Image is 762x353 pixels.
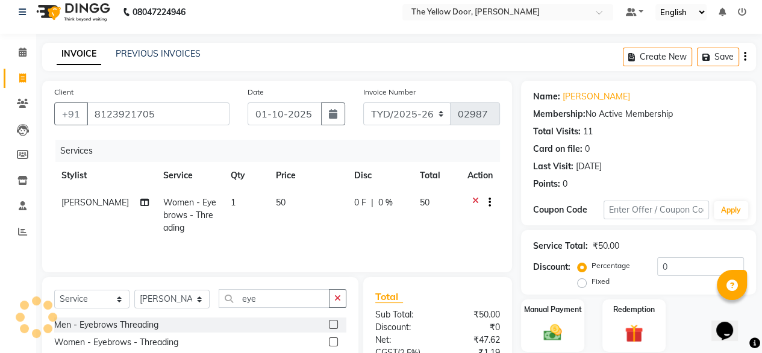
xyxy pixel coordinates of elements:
[619,322,649,345] img: _gift.svg
[347,162,412,189] th: Disc
[533,178,560,190] div: Points:
[592,276,610,287] label: Fixed
[269,162,347,189] th: Price
[593,240,619,252] div: ₹50.00
[533,160,573,173] div: Last Visit:
[57,43,101,65] a: INVOICE
[223,162,269,189] th: Qty
[366,334,438,346] div: Net:
[231,197,236,208] span: 1
[533,261,570,273] div: Discount:
[366,308,438,321] div: Sub Total:
[219,289,329,308] input: Search or Scan
[363,87,416,98] label: Invoice Number
[613,304,655,315] label: Redemption
[55,140,509,162] div: Services
[533,143,582,155] div: Card on file:
[524,304,582,315] label: Manual Payment
[437,308,509,321] div: ₹50.00
[460,162,500,189] th: Action
[54,336,178,349] div: Women - Eyebrows - Threading
[375,290,403,303] span: Total
[54,102,88,125] button: +91
[576,160,602,173] div: [DATE]
[354,196,366,209] span: 0 F
[533,90,560,103] div: Name:
[563,90,630,103] a: [PERSON_NAME]
[412,162,460,189] th: Total
[437,321,509,334] div: ₹0
[116,48,201,59] a: PREVIOUS INVOICES
[623,48,692,66] button: Create New
[54,162,156,189] th: Stylist
[604,201,709,219] input: Enter Offer / Coupon Code
[533,204,604,216] div: Coupon Code
[54,87,73,98] label: Client
[592,260,630,271] label: Percentage
[248,87,264,98] label: Date
[163,197,216,233] span: Women - Eyebrows - Threading
[533,108,586,120] div: Membership:
[54,319,158,331] div: Men - Eyebrows Threading
[378,196,393,209] span: 0 %
[711,305,750,341] iframe: chat widget
[437,334,509,346] div: ₹47.62
[87,102,230,125] input: Search by Name/Mobile/Email/Code
[366,321,438,334] div: Discount:
[714,201,748,219] button: Apply
[538,322,567,343] img: _cash.svg
[533,125,581,138] div: Total Visits:
[533,240,588,252] div: Service Total:
[563,178,567,190] div: 0
[585,143,590,155] div: 0
[276,197,286,208] span: 50
[61,197,129,208] span: [PERSON_NAME]
[533,108,744,120] div: No Active Membership
[371,196,373,209] span: |
[419,197,429,208] span: 50
[697,48,739,66] button: Save
[583,125,593,138] div: 11
[156,162,223,189] th: Service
